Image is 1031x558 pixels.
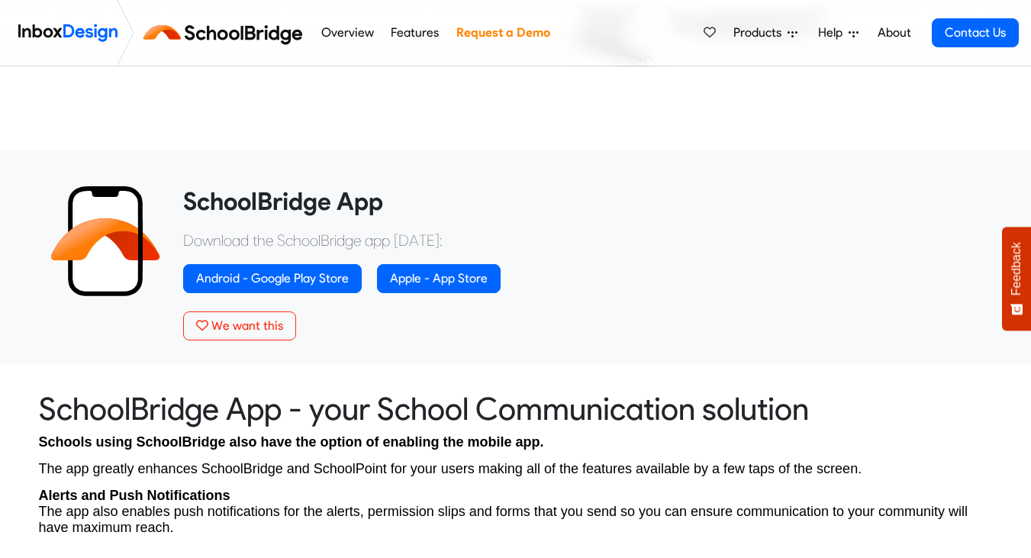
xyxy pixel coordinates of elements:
img: 2022_01_13_icon_sb_app.svg [50,186,160,296]
a: Contact Us [932,18,1019,47]
heading: SchoolBridge App - your School Communication solution [39,389,993,428]
a: Request a Demo [452,18,554,48]
a: Features [387,18,443,48]
p: Download the SchoolBridge app [DATE]: [183,229,981,252]
span: Products [733,24,788,42]
span: The app also enables push notifications for the alerts, permission slips and forms that you send ... [39,504,968,535]
a: About [873,18,915,48]
img: schoolbridge logo [140,15,312,51]
span: Help [818,24,849,42]
a: Overview [317,18,378,48]
strong: Alerts and Push Notifications [39,488,230,503]
a: Android - Google Play Store [183,264,362,293]
span: Schools using SchoolBridge also have the option of enabling the mobile app. [39,434,544,450]
span: The app greatly enhances SchoolBridge and SchoolPoint for your users making all of the features a... [39,461,862,476]
a: Help [812,18,865,48]
button: Feedback - Show survey [1002,227,1031,331]
span: Feedback [1010,242,1023,295]
heading: SchoolBridge App [183,186,981,217]
a: Apple - App Store [377,264,501,293]
span: We want this [211,318,283,333]
button: We want this [183,311,296,340]
a: Products [727,18,804,48]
